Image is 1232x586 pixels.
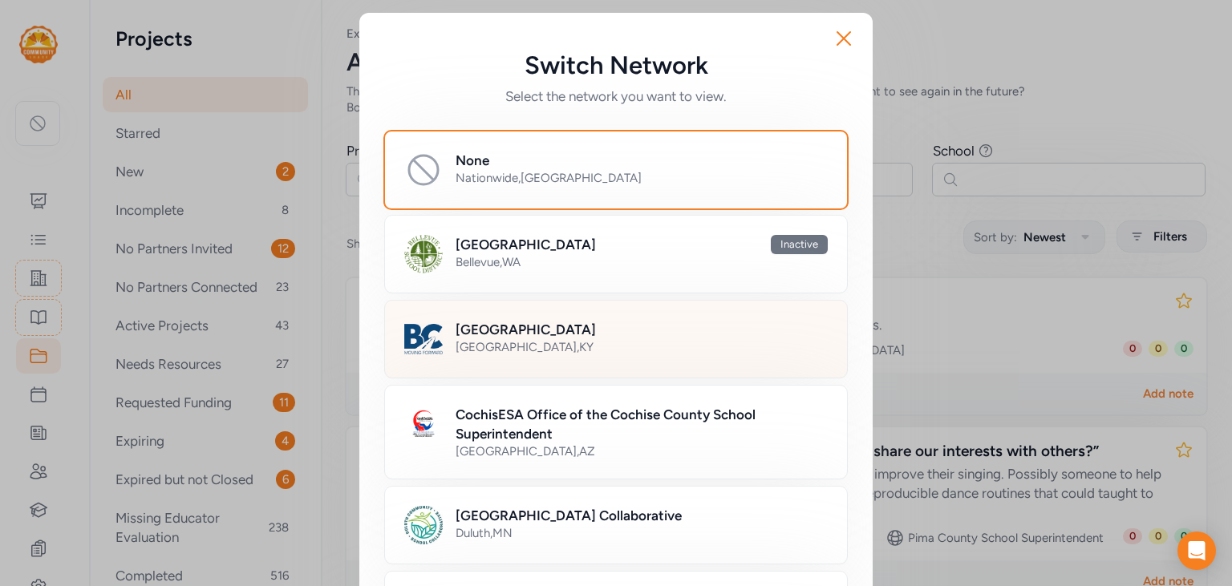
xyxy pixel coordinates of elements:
div: Nationwide , [GEOGRAPHIC_DATA] [456,170,828,186]
img: Logo [404,235,443,273]
div: Inactive [771,235,828,254]
h5: Switch Network [385,51,847,80]
h2: CochisESA Office of the Cochise County School Superintendent [456,405,828,443]
div: Duluth , MN [456,525,828,541]
img: Logo [404,405,443,443]
div: Bellevue , WA [456,254,828,270]
img: Logo [404,506,443,544]
div: [GEOGRAPHIC_DATA] , KY [456,339,828,355]
div: [GEOGRAPHIC_DATA] , AZ [456,443,828,459]
h2: [GEOGRAPHIC_DATA] [456,320,596,339]
img: Logo [404,320,443,358]
div: Open Intercom Messenger [1177,531,1216,570]
h2: None [456,151,489,170]
span: Select the network you want to view. [385,87,847,106]
h2: [GEOGRAPHIC_DATA] [456,235,596,254]
h2: [GEOGRAPHIC_DATA] Collaborative [456,506,682,525]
